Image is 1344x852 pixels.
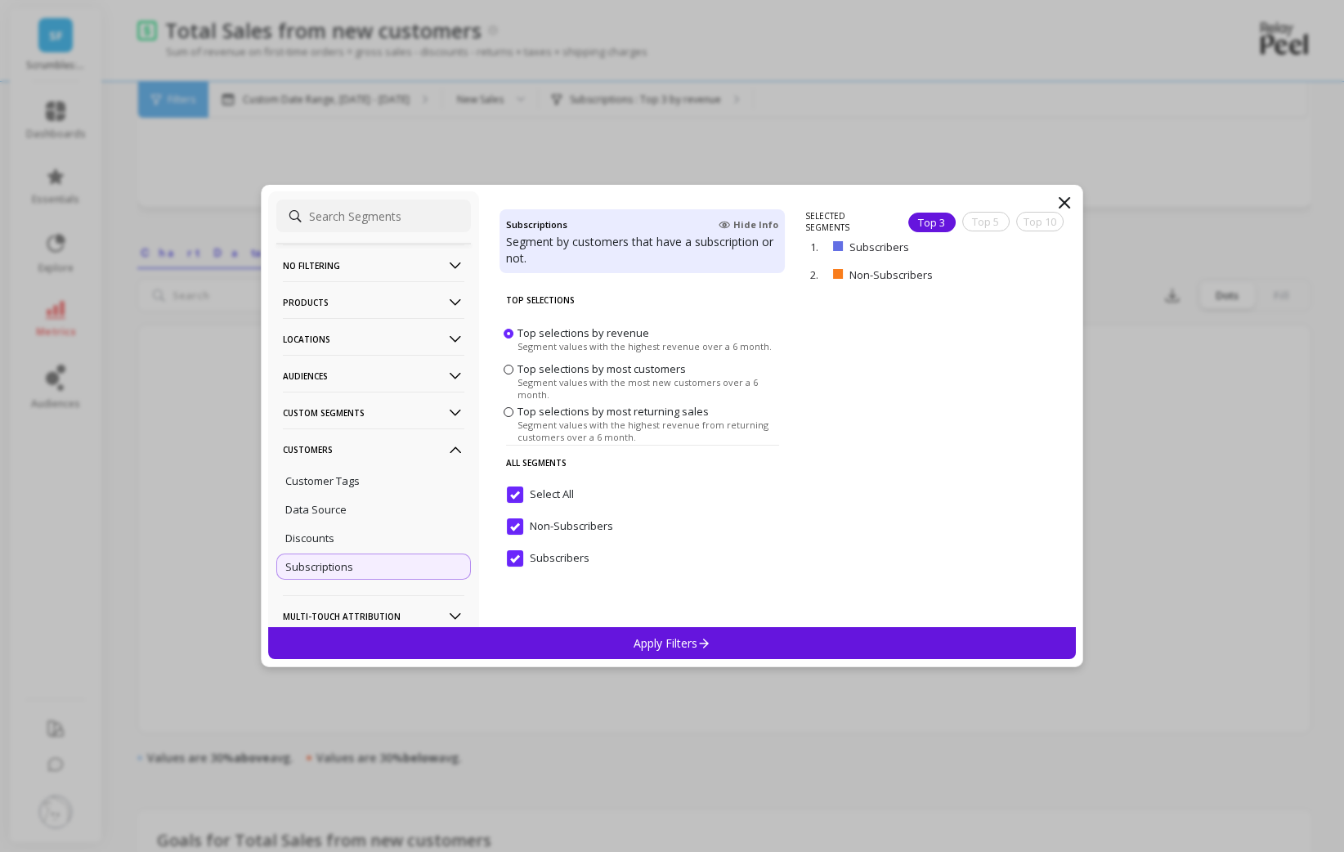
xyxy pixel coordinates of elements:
[634,635,711,651] p: Apply Filters
[283,355,464,397] p: Audiences
[849,267,999,282] p: Non-Subscribers
[1016,212,1064,231] div: Top 10
[285,559,353,574] p: Subscriptions
[506,216,567,234] h4: Subscriptions
[517,340,772,352] span: Segment values with the highest revenue over a 6 month.
[283,428,464,470] p: Customers
[507,487,574,503] span: Select All
[285,473,360,488] p: Customer Tags
[517,361,686,376] span: Top selections by most customers
[507,550,589,567] span: Subscribers
[507,518,613,535] span: Non-Subscribers
[517,376,782,401] span: Segment values with the most new customers over a 6 month.
[285,531,334,545] p: Discounts
[285,502,347,517] p: Data Source
[810,267,827,282] p: 2.
[506,445,779,480] p: All Segments
[283,318,464,360] p: Locations
[908,213,956,232] div: Top 3
[849,240,987,254] p: Subscribers
[283,392,464,433] p: Custom Segments
[283,595,464,637] p: Multi-Touch Attribution
[283,244,464,286] p: No filtering
[276,200,471,232] input: Search Segments
[517,404,709,419] span: Top selections by most returning sales
[719,218,778,231] span: Hide Info
[506,283,779,317] p: Top Selections
[805,210,888,233] p: SELECTED SEGMENTS
[517,325,649,340] span: Top selections by revenue
[283,281,464,323] p: Products
[962,212,1010,231] div: Top 5
[517,419,782,443] span: Segment values with the highest revenue from returning customers over a 6 month.
[506,234,778,267] p: Segment by customers that have a subscription or not.
[810,240,827,254] p: 1.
